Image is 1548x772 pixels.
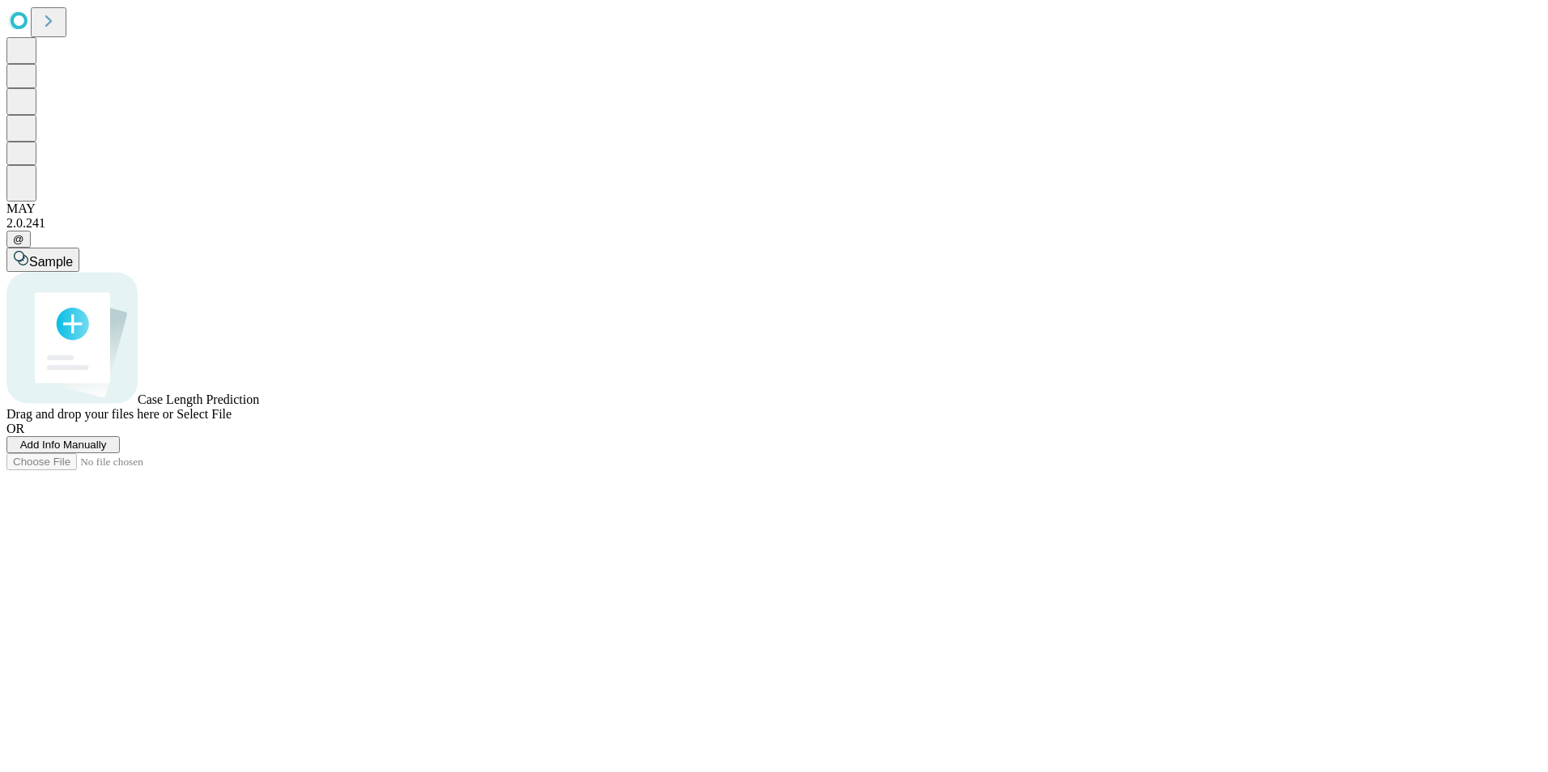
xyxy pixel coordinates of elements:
span: OR [6,422,24,435]
span: Add Info Manually [20,439,107,451]
span: Sample [29,255,73,269]
div: 2.0.241 [6,216,1542,231]
span: Drag and drop your files here or [6,407,173,421]
div: MAY [6,201,1542,216]
span: Case Length Prediction [138,392,259,406]
button: Sample [6,248,79,272]
button: @ [6,231,31,248]
span: @ [13,233,24,245]
button: Add Info Manually [6,436,120,453]
span: Select File [176,407,232,421]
